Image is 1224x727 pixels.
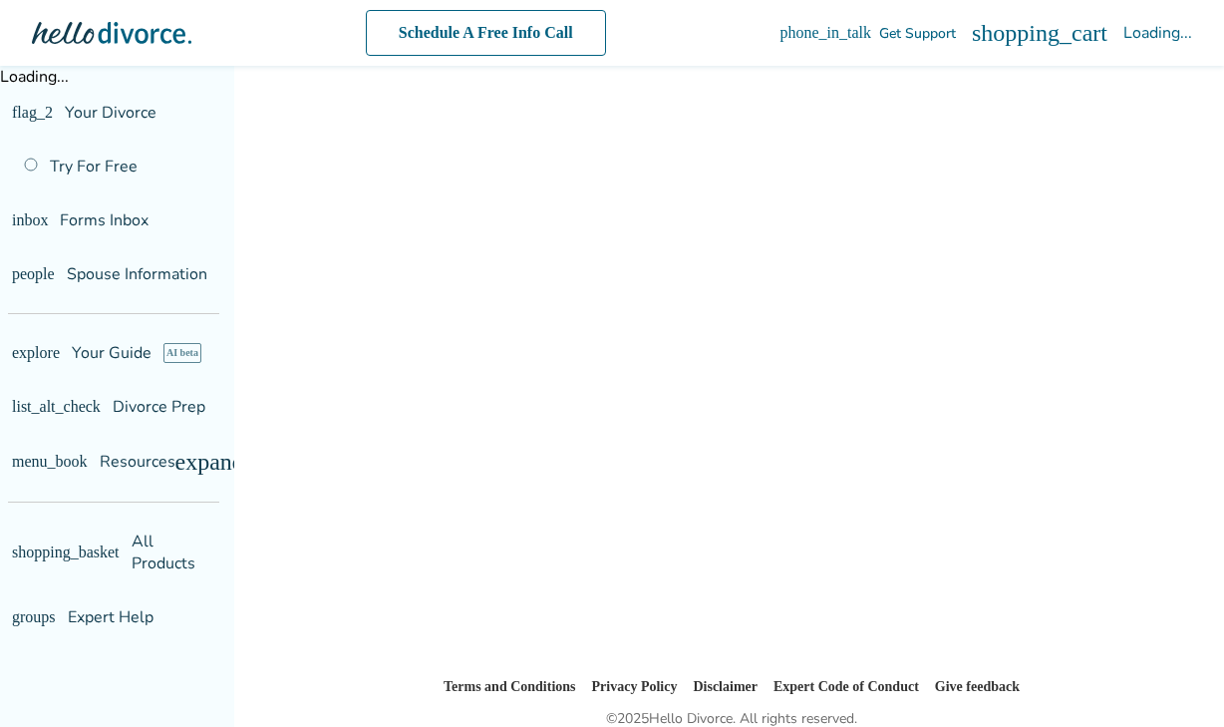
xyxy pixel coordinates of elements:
span: flag_2 [12,105,53,121]
li: Give feedback [935,675,1020,699]
a: Schedule A Free Info Call [366,10,606,56]
span: Get Support [879,24,956,43]
span: explore [12,345,60,361]
span: AI beta [163,343,201,363]
span: Resources [12,451,175,473]
a: phone_in_talkGet Support [779,24,956,43]
span: shopping_basket [12,545,120,560]
span: expand_more [175,450,306,474]
span: menu_book [12,454,88,470]
li: Disclaimer [693,675,758,699]
span: groups [12,609,56,625]
span: phone_in_talk [779,25,871,41]
a: Expert Code of Conduct [773,677,919,696]
a: Terms and Conditions [444,677,576,696]
span: people [12,266,55,282]
span: inbox [12,212,48,228]
span: shopping_cart [972,21,1107,45]
div: Loading... [1123,22,1192,44]
span: list_alt_check [12,399,101,415]
a: Privacy Policy [592,677,678,696]
span: Forms Inbox [60,209,149,231]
